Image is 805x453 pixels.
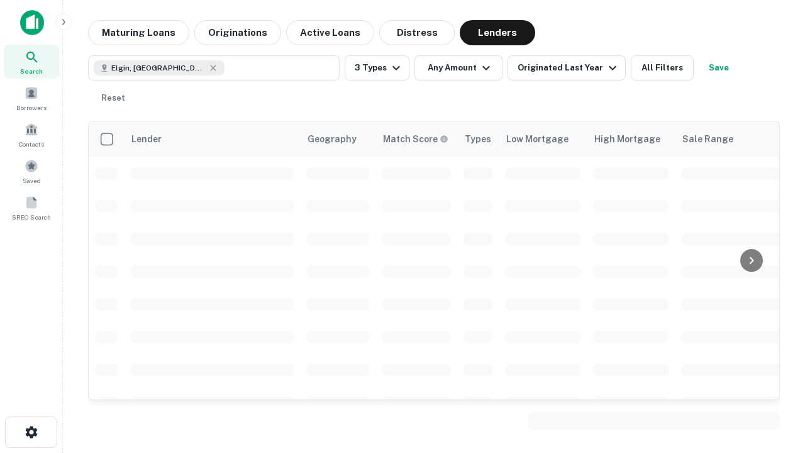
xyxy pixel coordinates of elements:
[375,121,457,157] th: Capitalize uses an advanced AI algorithm to match your search with the best lender. The match sco...
[631,55,694,81] button: All Filters
[131,131,162,147] div: Lender
[111,62,206,74] span: Elgin, [GEOGRAPHIC_DATA], [GEOGRAPHIC_DATA]
[699,55,739,81] button: Save your search to get updates of matches that match your search criteria.
[594,131,660,147] div: High Mortgage
[93,86,133,111] button: Reset
[4,45,59,79] a: Search
[20,66,43,76] span: Search
[4,191,59,225] a: SREO Search
[383,132,446,146] h6: Match Score
[194,20,281,45] button: Originations
[88,55,340,81] button: Elgin, [GEOGRAPHIC_DATA], [GEOGRAPHIC_DATA]
[16,103,47,113] span: Borrowers
[742,312,805,372] iframe: Chat Widget
[465,131,491,147] div: Types
[383,132,448,146] div: Capitalize uses an advanced AI algorithm to match your search with the best lender. The match sco...
[414,55,502,81] button: Any Amount
[345,55,409,81] button: 3 Types
[379,20,455,45] button: Distress
[587,121,675,157] th: High Mortgage
[19,139,44,149] span: Contacts
[518,60,620,75] div: Originated Last Year
[300,121,375,157] th: Geography
[499,121,587,157] th: Low Mortgage
[4,81,59,115] a: Borrowers
[457,121,499,157] th: Types
[286,20,374,45] button: Active Loans
[12,212,51,222] span: SREO Search
[308,131,357,147] div: Geography
[4,118,59,152] a: Contacts
[88,20,189,45] button: Maturing Loans
[506,131,569,147] div: Low Mortgage
[4,154,59,188] a: Saved
[675,121,788,157] th: Sale Range
[23,176,41,186] span: Saved
[682,131,733,147] div: Sale Range
[124,121,300,157] th: Lender
[20,10,44,35] img: capitalize-icon.png
[508,55,626,81] button: Originated Last Year
[460,20,535,45] button: Lenders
